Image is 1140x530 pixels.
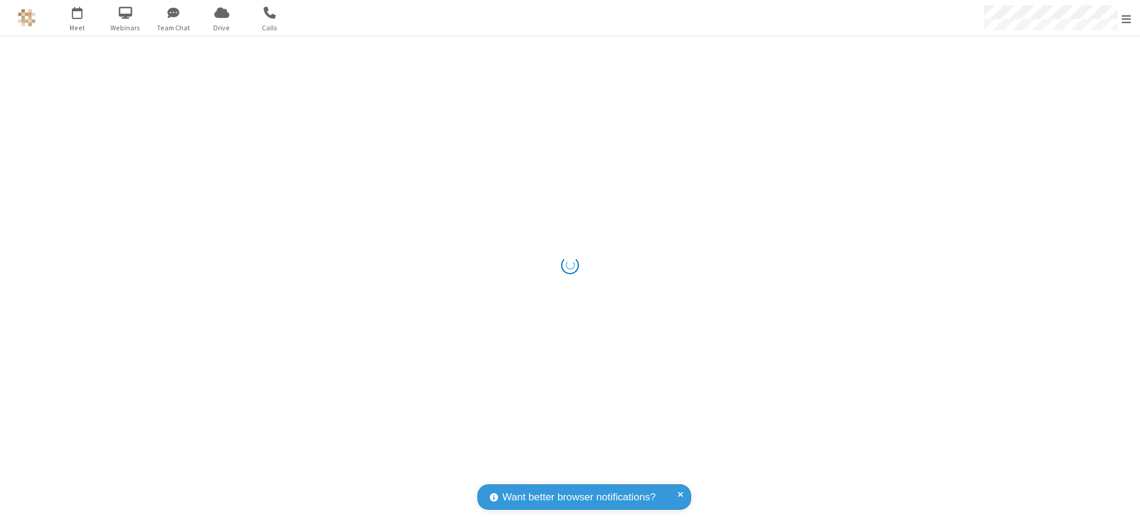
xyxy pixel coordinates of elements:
[18,9,36,27] img: QA Selenium DO NOT DELETE OR CHANGE
[151,23,196,33] span: Team Chat
[55,23,100,33] span: Meet
[502,490,655,505] span: Want better browser notifications?
[103,23,148,33] span: Webinars
[248,23,292,33] span: Calls
[199,23,244,33] span: Drive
